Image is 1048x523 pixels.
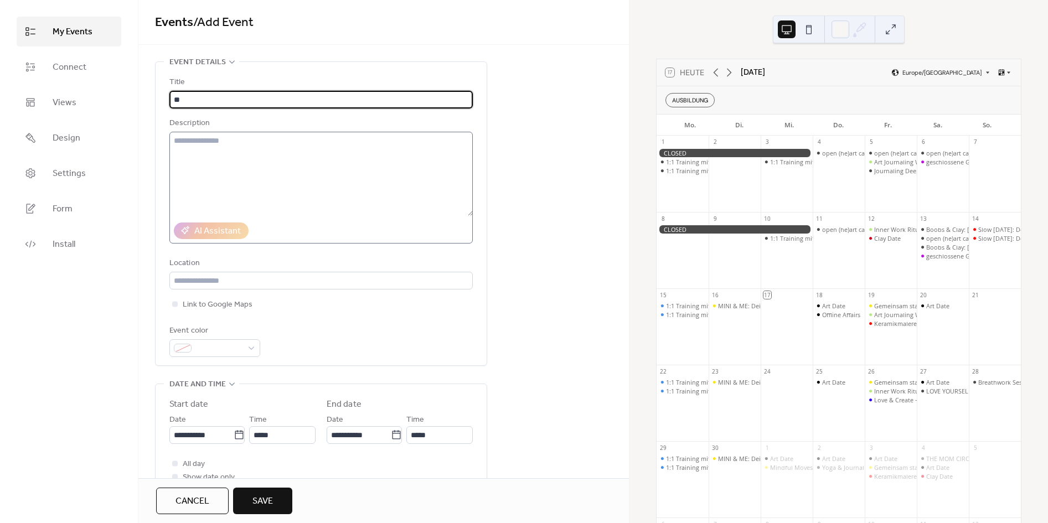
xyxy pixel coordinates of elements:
span: Views [53,96,76,110]
div: 1:1 Training mit Caterina (digital oder 5020 Salzburg) [657,378,709,386]
div: Art Date [865,454,917,463]
div: Slow Sunday: Dot Painting & Self Love [969,234,1021,242]
div: Art Journaling Workshop [865,158,917,166]
div: End date [327,398,362,411]
div: MINI & ME: Dein Moment mit Baby [718,454,817,463]
span: Form [53,203,73,216]
div: 1:1 Training mit [PERSON_NAME] (digital oder 5020 [GEOGRAPHIC_DATA]) [666,310,875,319]
div: Art Date [770,454,793,463]
div: 21 [972,291,979,299]
button: Save [233,488,292,514]
div: Clay Date [926,472,953,480]
div: geschlossene Gesellschaft - doors closed [926,252,1041,260]
div: open (he)art café [813,149,865,157]
div: Keramikmalerei: Gestalte deinen Selbstliebe-Anker [874,319,1018,328]
span: Date [169,413,186,427]
div: Art Date [926,378,949,386]
div: geschlossene Gesellschaft - doors closed [917,252,969,260]
div: Art Date [813,454,865,463]
div: Gemeinsam stark: Kreativzeit für Kind & Eltern [874,302,1005,310]
div: LOVE YOURSELF LOUD: DJ Night & Selflove-Art [917,387,969,395]
div: Sa. [913,115,962,136]
div: Start date [169,398,208,411]
span: Connect [53,61,86,74]
div: Do. [814,115,863,136]
div: Mindful Moves – Achtsame Körperübungen für mehr Balance [761,463,813,472]
div: Breathwork Session und Acryl Painting Workshop [969,378,1021,386]
div: Art Date [917,302,969,310]
div: Slow Sunday: Dot Painting & Self Love [969,225,1021,234]
a: Connect [17,52,121,82]
div: 1:1 Training mit [PERSON_NAME] [770,158,864,166]
div: Gemeinsam stark: Kreativzeit für Kind & Eltern [865,463,917,472]
div: Art Date [813,302,865,310]
div: 22 [659,367,667,375]
a: Install [17,229,121,259]
div: Boobs & Clay: Female only special [917,225,969,234]
div: Art Date [917,378,969,386]
div: Event color [169,324,258,338]
div: Art Journaling Workshop [874,158,944,166]
div: Art Date [917,463,969,472]
div: 1:1 Training mit [PERSON_NAME] [666,158,760,166]
div: open (he)art café [926,234,974,242]
div: Gemeinsam stark: Kreativzeit für Kind & Eltern [865,378,917,386]
div: 5 [972,444,979,452]
div: 1:1 Training mit Caterina [761,158,813,166]
div: 12 [868,215,875,222]
div: 1 [763,444,771,452]
div: Inner Work Ritual: Innere Stimmen sichtbar machen [865,225,917,234]
div: Art Journaling Workshop [865,310,917,319]
div: 18 [815,291,823,299]
a: Cancel [156,488,229,514]
div: Gemeinsam stark: Kreativzeit für Kind & Eltern [865,302,917,310]
div: open (he)art café [874,149,922,157]
span: Time [249,413,267,427]
span: Europe/[GEOGRAPHIC_DATA] [902,70,982,76]
div: geschlossene Gesellschaft - doors closed [917,158,969,166]
div: 5 [868,138,875,146]
div: 25 [815,367,823,375]
div: Art Date [761,454,813,463]
div: Clay Date [874,234,901,242]
div: MINI & ME: Dein Moment mit Baby [718,378,817,386]
div: Inner Work Ritual: Innere Stimmen sichtbar machen [874,387,1021,395]
div: Art Date [926,463,949,472]
div: 1:1 Training mit [PERSON_NAME] (digital oder 5020 [GEOGRAPHIC_DATA]) [666,387,875,395]
div: 1:1 Training mit Caterina (digital oder 5020 Salzburg) [657,463,709,472]
div: MINI & ME: Dein Moment mit Baby [709,454,761,463]
div: open (he)art café [865,149,917,157]
div: 28 [972,367,979,375]
div: [DATE] [741,66,765,79]
div: 8 [659,215,667,222]
div: 24 [763,367,771,375]
div: 1:1 Training mit Caterina (digital oder 5020 Salzburg) [657,454,709,463]
div: 27 [920,367,927,375]
a: Settings [17,158,121,188]
span: My Events [53,25,92,39]
span: Settings [53,167,86,180]
div: Mi. [765,115,814,136]
div: Boobs & Clay: Female only special [917,243,969,251]
div: Gemeinsam stark: Kreativzeit für Kind & Eltern [874,463,1005,472]
div: Love & Create – Malen für dein inneres Kind [874,396,999,404]
div: 2 [815,444,823,452]
div: Clay Date [865,234,917,242]
div: 20 [920,291,927,299]
div: Art Date [874,454,897,463]
div: Yoga & Journaling: She. Breathes. Writes. [813,463,865,472]
a: Events [155,11,193,35]
span: Cancel [175,495,209,508]
div: 1:1 Training mit Caterina [761,234,813,242]
span: All day [183,458,205,471]
div: Mo. [665,115,715,136]
div: 14 [972,215,979,222]
div: open (he)art café [822,225,870,234]
div: Offline Affairs [822,310,860,319]
div: 29 [659,444,667,452]
div: 26 [868,367,875,375]
div: 4 [815,138,823,146]
div: 1:1 Training mit [PERSON_NAME] (digital oder 5020 [GEOGRAPHIC_DATA]) [666,302,875,310]
div: Journaling Deep Dive: 2 Stunden für dich und deine Gedanken [865,167,917,175]
div: 1 [659,138,667,146]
